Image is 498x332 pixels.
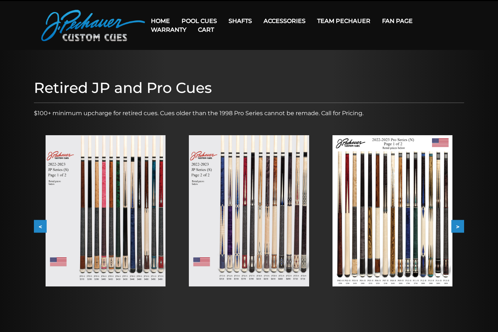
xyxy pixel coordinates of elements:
a: Fan Page [376,12,419,30]
a: Pool Cues [176,12,223,30]
p: $100+ minimum upcharge for retired cues. Cues older than the 1998 Pro Series cannot be remade. Ca... [34,109,464,118]
img: Pechauer Custom Cues [41,10,145,41]
a: Shafts [223,12,258,30]
a: Warranty [145,20,192,39]
div: Carousel Navigation [34,220,464,233]
button: < [34,220,47,233]
h1: Retired JP and Pro Cues [34,79,464,97]
a: Home [145,12,176,30]
button: > [451,220,464,233]
a: Accessories [258,12,311,30]
a: Cart [192,20,220,39]
a: Team Pechauer [311,12,376,30]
